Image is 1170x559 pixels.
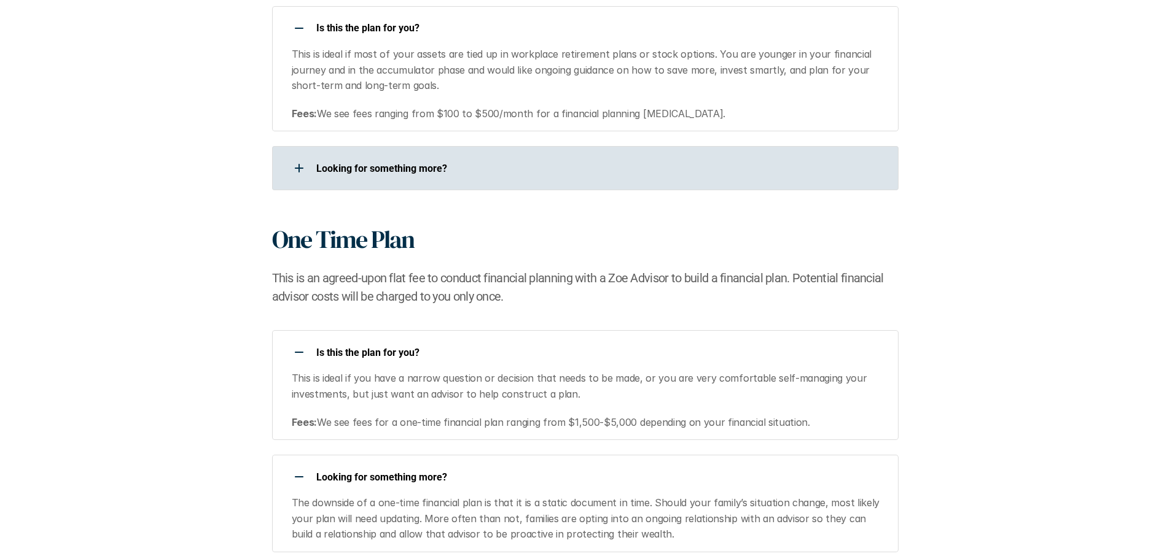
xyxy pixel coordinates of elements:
p: Is this the plan for you?​ [316,22,883,34]
strong: Fees: [292,107,317,120]
p: Looking for something more?​ [316,163,883,174]
p: We see fees for a one-time financial plan ranging from $1,500-$5,000 depending on your financial ... [292,415,884,431]
p: The downside of a one-time financial plan is that it is a static document in time. Should your fa... [292,495,884,542]
p: We see fees ranging from $100 to $500/month for a financial planning [MEDICAL_DATA]. [292,106,884,122]
h2: This is an agreed-upon flat fee to conduct financial planning with a Zoe Advisor to build a finan... [272,269,899,306]
p: Looking for something more?​ [316,471,883,483]
p: This is ideal if you have a narrow question or decision that needs to be made, or you are very co... [292,371,884,402]
strong: Fees: [292,416,317,428]
p: Is this the plan for you?​ [316,347,883,358]
h1: One Time Plan [272,225,414,254]
p: This is ideal if most of your assets are tied up in workplace retirement plans or stock options. ... [292,47,884,94]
